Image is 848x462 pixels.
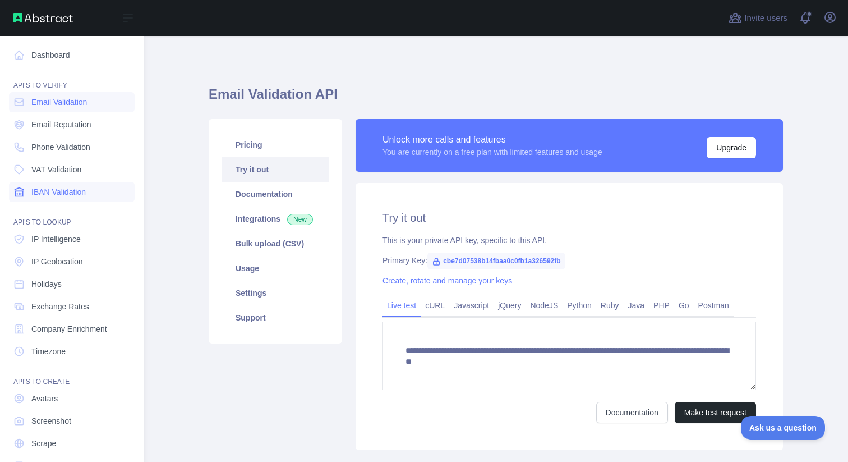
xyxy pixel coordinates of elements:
[9,411,135,431] a: Screenshot
[421,296,449,314] a: cURL
[9,137,135,157] a: Phone Validation
[222,207,329,231] a: Integrations New
[675,402,756,423] button: Make test request
[563,296,596,314] a: Python
[9,296,135,317] a: Exchange Rates
[707,137,756,158] button: Upgrade
[449,296,494,314] a: Javascript
[222,256,329,281] a: Usage
[694,296,734,314] a: Postman
[31,301,89,312] span: Exchange Rates
[9,229,135,249] a: IP Intelligence
[31,119,91,130] span: Email Reputation
[222,281,329,305] a: Settings
[382,235,756,246] div: This is your private API key, specific to this API.
[13,13,73,22] img: Abstract API
[494,296,526,314] a: jQuery
[624,296,649,314] a: Java
[31,278,62,290] span: Holidays
[31,164,81,175] span: VAT Validation
[649,296,674,314] a: PHP
[674,296,694,314] a: Go
[9,115,135,135] a: Email Reputation
[9,182,135,202] a: IBAN Validation
[596,296,624,314] a: Ruby
[31,256,83,267] span: IP Geolocation
[31,97,87,108] span: Email Validation
[9,92,135,112] a: Email Validation
[31,393,58,404] span: Avatars
[31,186,86,198] span: IBAN Validation
[744,12,787,25] span: Invite users
[222,157,329,182] a: Try it out
[31,234,81,245] span: IP Intelligence
[726,9,790,27] button: Invite users
[9,159,135,180] a: VAT Validation
[382,255,756,266] div: Primary Key:
[9,251,135,272] a: IP Geolocation
[31,415,71,427] span: Screenshot
[9,274,135,294] a: Holidays
[31,141,90,153] span: Phone Validation
[526,296,563,314] a: NodeJS
[9,341,135,362] a: Timezone
[31,346,66,357] span: Timezone
[222,182,329,207] a: Documentation
[222,231,329,256] a: Bulk upload (CSV)
[31,323,107,335] span: Company Enrichment
[9,364,135,386] div: API'S TO CREATE
[741,416,826,440] iframe: Toggle Customer Support
[9,388,135,409] a: Avatars
[382,210,756,226] h2: Try it out
[209,85,783,112] h1: Email Validation API
[222,305,329,330] a: Support
[9,433,135,454] a: Scrape
[222,132,329,157] a: Pricing
[9,319,135,339] a: Company Enrichment
[382,133,602,147] div: Unlock more calls and features
[9,67,135,90] div: API'S TO VERIFY
[382,147,602,158] div: You are currently on a free plan with limited features and usage
[9,204,135,227] div: API'S TO LOOKUP
[31,438,56,449] span: Scrape
[596,402,668,423] a: Documentation
[427,253,565,269] span: cbe7d07538b14fbaa0c0fb1a326592fb
[382,296,421,314] a: Live test
[382,276,512,285] a: Create, rotate and manage your keys
[287,214,313,225] span: New
[9,45,135,65] a: Dashboard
